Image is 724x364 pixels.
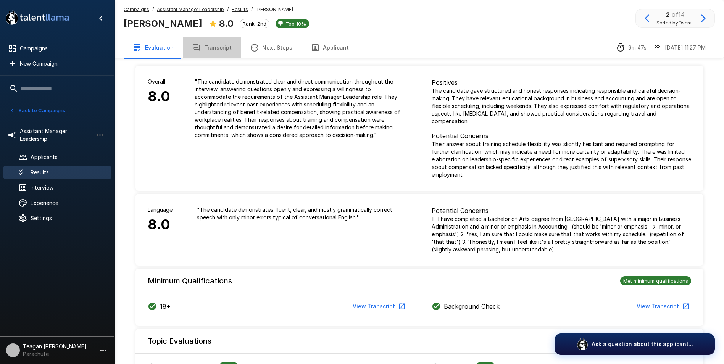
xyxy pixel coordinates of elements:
p: Potential Concerns [432,206,691,215]
div: The date and time when the interview was completed [653,43,706,52]
b: 2 [666,11,670,18]
p: Overall [148,78,170,85]
p: Potential Concerns [432,131,691,140]
span: of 14 [672,11,685,18]
img: logo_glasses@2x.png [576,338,589,350]
u: Assistant Manager Leadership [157,6,224,12]
h6: Topic Evaluations [148,335,211,347]
span: / [227,6,229,13]
p: [DATE] 11:27 PM [665,44,706,52]
span: Rank: 2nd [240,21,269,27]
b: [PERSON_NAME] [124,18,202,29]
p: 18+ [160,302,171,311]
u: Campaigns [124,6,149,12]
button: Applicant [302,37,358,58]
button: View Transcript [350,300,407,314]
span: [PERSON_NAME] [256,6,293,13]
button: View Transcript [634,300,691,314]
p: Ask a question about this applicant... [592,340,693,348]
p: " The candidate demonstrated clear and direct communication throughout the interview, answering q... [195,78,407,139]
button: Transcript [183,37,241,58]
p: 9m 47s [628,44,647,52]
h6: 8.0 [148,214,173,236]
p: Language [148,206,173,214]
div: The time between starting and completing the interview [616,43,647,52]
button: Ask a question about this applicant... [555,333,715,355]
button: Next Steps [241,37,302,58]
p: Background Check [444,302,500,311]
button: Evaluation [124,37,183,58]
span: / [152,6,154,13]
span: Met minimum qualifications [620,278,691,284]
span: Sorted by Overall [656,19,694,27]
p: Their answer about training schedule flexibility was slightly hesitant and required prompting for... [432,140,691,179]
p: 1. 'I have completed a Bachelor of Arts degree from [GEOGRAPHIC_DATA] with a major in Business Ad... [432,215,691,253]
u: Results [232,6,248,12]
span: Top 10% [282,21,309,27]
p: Positives [432,78,691,87]
b: 8.0 [219,18,234,29]
p: The candidate gave structured and honest responses indicating responsible and careful decision-ma... [432,87,691,125]
h6: Minimum Qualifications [148,275,232,287]
p: " The candidate demonstrates fluent, clear, and mostly grammatically correct speech with only min... [197,206,407,221]
span: / [251,6,253,13]
h6: 8.0 [148,85,170,108]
